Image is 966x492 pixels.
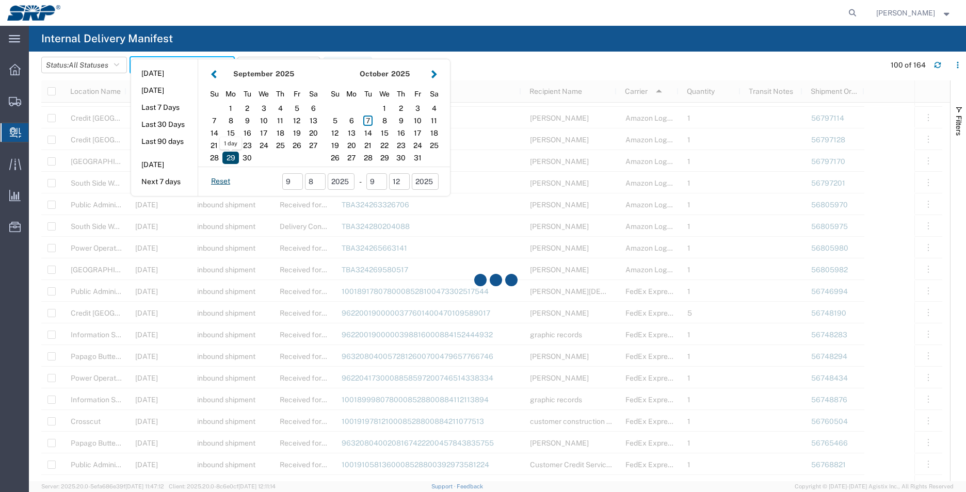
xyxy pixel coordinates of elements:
[328,173,355,190] input: yyyy
[409,114,426,127] div: 10
[393,139,409,152] div: 23
[131,100,198,116] button: Last 7 Days
[276,70,294,78] span: 2025
[222,114,239,127] div: 8
[891,60,926,71] div: 100 of 164
[324,57,372,73] button: Filters
[366,173,387,190] input: mm
[239,139,255,152] div: 23
[409,102,426,114] div: 3
[343,86,360,102] div: Monday
[426,127,442,139] div: 18
[426,139,442,152] div: 25
[305,173,326,190] input: dd
[360,70,389,78] strong: October
[206,139,222,152] div: 21
[282,173,303,190] input: mm
[272,139,288,152] div: 25
[206,152,222,164] div: 28
[131,174,198,190] button: Next 7 days
[795,482,954,491] span: Copyright © [DATE]-[DATE] Agistix Inc., All Rights Reserved
[238,483,276,489] span: [DATE] 12:11:14
[255,102,272,114] div: 3
[7,5,60,21] img: logo
[222,152,239,164] div: 29
[239,86,255,102] div: Tuesday
[343,127,360,139] div: 13
[233,70,273,78] strong: September
[41,483,164,489] span: Server: 2025.20.0-5efa686e39f
[360,114,376,127] div: 7
[876,7,935,19] span: Manny Benitez Jr
[288,102,305,114] div: 5
[125,483,164,489] span: [DATE] 11:47:12
[41,26,173,52] h4: Internal Delivery Manifest
[255,114,272,127] div: 10
[391,70,410,78] span: 2025
[409,139,426,152] div: 24
[412,173,439,190] input: yyyy
[376,102,393,114] div: 1
[131,157,198,173] button: [DATE]
[305,127,321,139] div: 20
[376,127,393,139] div: 15
[327,152,343,164] div: 26
[393,86,409,102] div: Thursday
[409,86,426,102] div: Friday
[206,114,222,127] div: 7
[426,114,442,127] div: 11
[360,139,376,152] div: 21
[239,152,255,164] div: 30
[239,127,255,139] div: 16
[409,127,426,139] div: 17
[343,152,360,164] div: 27
[206,86,222,102] div: Sunday
[343,114,360,127] div: 6
[457,483,483,489] a: Feedback
[955,116,963,136] span: Filters
[222,86,239,102] div: Monday
[255,86,272,102] div: Wednesday
[288,86,305,102] div: Friday
[359,176,362,187] span: -
[327,86,343,102] div: Sunday
[255,127,272,139] div: 17
[327,114,343,127] div: 5
[305,139,321,152] div: 27
[272,127,288,139] div: 18
[272,114,288,127] div: 11
[305,114,321,127] div: 13
[327,127,343,139] div: 12
[69,61,108,69] span: All Statuses
[426,102,442,114] div: 4
[393,152,409,164] div: 30
[389,173,410,190] input: dd
[239,114,255,127] div: 9
[131,65,198,81] button: [DATE]
[305,86,321,102] div: Saturday
[222,139,239,152] div: 22
[426,86,442,102] div: Saturday
[131,83,198,99] button: [DATE]
[360,86,376,102] div: Tuesday
[288,127,305,139] div: 19
[376,114,393,127] div: 8
[376,152,393,164] div: 29
[409,152,426,164] div: 31
[288,139,305,152] div: 26
[169,483,276,489] span: Client: 2025.20.0-8c6e0cf
[376,86,393,102] div: Wednesday
[393,114,409,127] div: 9
[272,102,288,114] div: 4
[393,127,409,139] div: 16
[343,139,360,152] div: 20
[131,117,198,133] button: Last 30 Days
[131,134,198,150] button: Last 90 days
[255,139,272,152] div: 24
[237,57,320,73] button: Saved filters
[360,127,376,139] div: 14
[327,139,343,152] div: 19
[239,102,255,114] div: 2
[393,102,409,114] div: 2
[206,127,222,139] div: 14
